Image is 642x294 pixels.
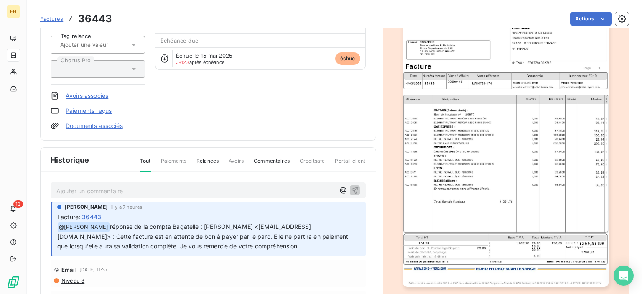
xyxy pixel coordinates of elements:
[58,222,110,232] span: @ [PERSON_NAME]
[300,157,325,171] span: Creditsafe
[161,157,186,171] span: Paiements
[176,60,224,65] span: après échéance
[82,212,101,221] span: 36443
[229,157,244,171] span: Avoirs
[79,267,108,272] span: [DATE] 11:37
[335,157,365,171] span: Portail client
[7,5,20,18] div: EH
[66,107,112,115] a: Paiements reçus
[61,266,77,273] span: Email
[111,205,142,210] span: il y a 7 heures
[65,203,108,211] span: [PERSON_NAME]
[7,276,20,289] img: Logo LeanPay
[160,37,199,44] span: Échéance due
[51,154,89,166] span: Historique
[59,41,143,49] input: Ajouter une valeur
[40,15,63,22] span: Factures
[13,200,23,208] span: 13
[254,157,290,171] span: Commentaires
[335,52,360,65] span: échue
[176,59,189,65] span: J+123
[66,92,108,100] a: Avoirs associés
[57,223,350,250] span: réponse de la compta Bagatelle : [PERSON_NAME] <[EMAIL_ADDRESS][DOMAIN_NAME]> : Cette facture est...
[140,157,151,172] span: Tout
[57,212,80,221] span: Facture :
[570,12,612,26] button: Actions
[196,157,219,171] span: Relances
[66,122,123,130] a: Documents associés
[40,15,63,23] a: Factures
[78,11,112,26] h3: 36443
[61,277,84,284] span: Niveau 3
[176,52,232,59] span: Échue le 15 mai 2025
[614,266,634,286] div: Open Intercom Messenger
